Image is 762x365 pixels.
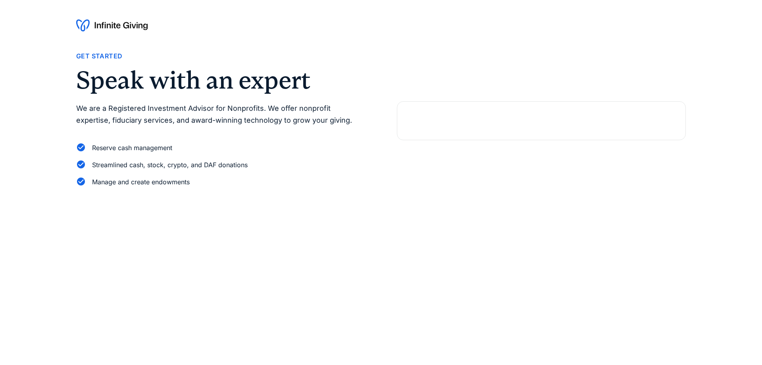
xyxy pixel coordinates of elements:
[92,177,190,187] div: Manage and create endowments
[92,160,248,170] div: Streamlined cash, stock, crypto, and DAF donations
[76,102,365,127] p: We are a Registered Investment Advisor for Nonprofits. We offer nonprofit expertise, fiduciary se...
[92,143,172,153] div: Reserve cash management
[76,68,365,93] h2: Speak with an expert
[76,51,122,62] div: Get Started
